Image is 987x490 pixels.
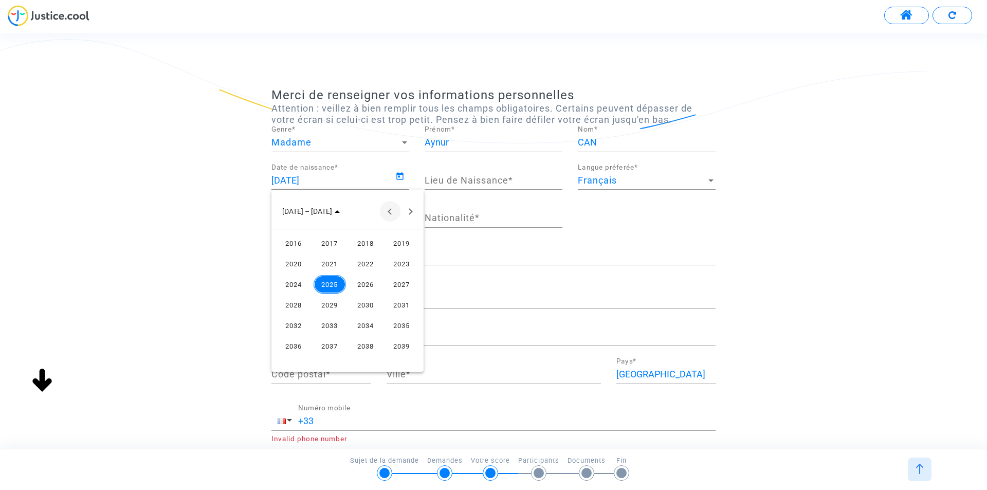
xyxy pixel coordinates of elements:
div: 2039 [386,337,418,355]
button: Previous 24 years [380,201,400,222]
td: 2035 [383,315,419,336]
td: 2019 [383,233,419,253]
td: 2025 [312,274,348,295]
button: Choose date [274,201,348,222]
td: 2030 [348,295,383,315]
div: 2029 [314,296,346,314]
td: 2036 [276,336,312,356]
div: 2032 [278,316,310,335]
td: 2022 [348,253,383,274]
span: [DATE] – [DATE] [282,208,332,216]
div: 2027 [386,275,418,294]
div: 2017 [314,234,346,252]
div: 2020 [278,255,310,273]
div: 2030 [350,296,382,314]
td: 2026 [348,274,383,295]
div: 2031 [386,296,418,314]
td: 2034 [348,315,383,336]
div: 2022 [350,255,382,273]
td: 2024 [276,274,312,295]
div: 2016 [278,234,310,252]
div: 2038 [350,337,382,355]
td: 2020 [276,253,312,274]
td: 2029 [312,295,348,315]
td: 2031 [383,295,419,315]
div: 2021 [314,255,346,273]
div: 2035 [386,316,418,335]
td: 2017 [312,233,348,253]
div: 2036 [278,337,310,355]
td: 2033 [312,315,348,336]
td: 2021 [312,253,348,274]
div: 2024 [278,275,310,294]
td: 2028 [276,295,312,315]
td: 2032 [276,315,312,336]
div: 2037 [314,337,346,355]
button: Next 24 years [400,201,421,222]
div: 2034 [350,316,382,335]
td: 2023 [383,253,419,274]
div: 2028 [278,296,310,314]
div: 2025 [314,275,346,294]
td: 2037 [312,336,348,356]
div: 2033 [314,316,346,335]
td: 2016 [276,233,312,253]
td: 2039 [383,336,419,356]
td: 2018 [348,233,383,253]
td: 2027 [383,274,419,295]
td: 2038 [348,336,383,356]
div: 2023 [386,255,418,273]
div: 2026 [350,275,382,294]
div: 2019 [386,234,418,252]
div: 2018 [350,234,382,252]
